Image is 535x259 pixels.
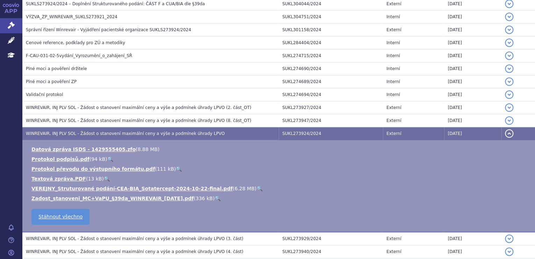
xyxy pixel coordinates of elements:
a: Datová zpráva ISDS - 1429555405.zfo [31,146,136,152]
li: ( ) [31,175,528,182]
td: [DATE] [444,75,501,88]
a: 🔍 [107,156,113,162]
a: Protokol podpisů.pdf [31,156,90,162]
span: 13 kB [88,176,102,182]
span: Plné moci a pověření ZP [26,79,77,84]
td: [DATE] [444,232,501,245]
a: 🔍 [256,186,262,191]
li: ( ) [31,195,528,202]
span: Externí [386,249,401,254]
button: detail [505,129,513,138]
td: [DATE] [444,114,501,127]
td: [DATE] [444,127,501,140]
li: ( ) [31,165,528,172]
button: detail [505,52,513,60]
li: ( ) [31,185,528,192]
span: VÝZVA_ZP_WINREVAIR_SUKLS273921_2024 [26,14,117,19]
span: Externí [386,131,401,136]
span: Plné moci a pověření držitele [26,66,87,71]
a: Textová zpráva.PDF [31,176,86,182]
td: SUKL273929/2024 [279,232,383,245]
a: VEREJNY_Struturované podání-CEA-BIA_Sotatercept-2024-10-22-final.pdf [31,186,233,191]
span: Interní [386,40,400,45]
td: SUKL274690/2024 [279,62,383,75]
span: Interní [386,14,400,19]
button: detail [505,103,513,112]
span: 111 kB [157,166,174,172]
span: Externí [386,118,401,123]
a: 🔍 [215,196,221,201]
span: Interní [386,66,400,71]
span: 94 kB [91,156,105,162]
td: SUKL301158/2024 [279,23,383,36]
td: [DATE] [444,11,501,23]
a: 🔍 [104,176,110,182]
span: Externí [386,236,401,241]
span: Interní [386,92,400,97]
a: Protokol převodu do výstupního formátu.pdf [31,166,155,172]
span: 336 kB [195,196,213,201]
span: Externí [386,1,401,6]
span: WINREVAIR, INJ PLV SOL - Žádost o stanovení maximální ceny a výše a podmínek úhrady LPVO (2. část... [26,105,251,110]
button: detail [505,77,513,86]
td: SUKL284404/2024 [279,36,383,49]
td: SUKL273947/2024 [279,114,383,127]
span: WINREVAIR, INJ PLV SOL - Žádost o stanovení maximální ceny a výše a podmínek úhrady LPVO (8. část... [26,118,251,123]
li: ( ) [31,156,528,163]
td: SUKL273940/2024 [279,245,383,258]
span: 6.28 MB [235,186,255,191]
td: [DATE] [444,36,501,49]
td: SUKL304751/2024 [279,11,383,23]
span: WINREVAIR, INJ PLV SOL - Žádost o stanovení maximální ceny a výše a podmínek úhrady LPVO (3. část) [26,236,243,241]
td: [DATE] [444,101,501,114]
button: detail [505,13,513,21]
td: SUKL274694/2024 [279,88,383,101]
button: detail [505,64,513,73]
button: detail [505,247,513,256]
li: ( ) [31,146,528,153]
td: SUKL273924/2024 [279,127,383,140]
a: Stáhnout všechno [31,209,90,225]
span: Správní řízení Winrevair - Vyjádření pacientské organizace SUKLS273924/2024 [26,27,191,32]
span: SUKLS273924/2024 – Doplnění Strukturovaného podání: ČÁST F a CUA/BIA dle §39da [26,1,205,6]
button: detail [505,116,513,125]
td: [DATE] [444,62,501,75]
td: SUKL273927/2024 [279,101,383,114]
button: detail [505,39,513,47]
td: SUKL274689/2024 [279,75,383,88]
button: detail [505,90,513,99]
td: [DATE] [444,49,501,62]
span: WINREVAIR, INJ PLV SOL - Žádost o stanovení maximální ceny a výše a podmínek úhrady LPVO (4. část) [26,249,243,254]
a: 🔍 [176,166,182,172]
td: [DATE] [444,23,501,36]
button: detail [505,234,513,243]
span: Interní [386,79,400,84]
td: [DATE] [444,245,501,258]
span: Externí [386,105,401,110]
a: Zadost_stanoveni_MC+VaPU_§39da_WINREVAIR_[DATE].pdf [31,196,194,201]
span: Validační protokol [26,92,63,97]
button: detail [505,26,513,34]
span: F-CAU-031-02-5vydání_Vyrozumění_o_zahájení_SŘ [26,53,132,58]
span: Externí [386,27,401,32]
span: Interní [386,53,400,58]
td: SUKL274715/2024 [279,49,383,62]
span: 8.88 MB [137,146,157,152]
span: WINREVAIR, INJ PLV SOL - Žádost o stanovení maximální ceny a výše a podmínek úhrady LPVO [26,131,224,136]
span: Cenové reference, podklady pro ZÚ a metodiky [26,40,125,45]
td: [DATE] [444,88,501,101]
